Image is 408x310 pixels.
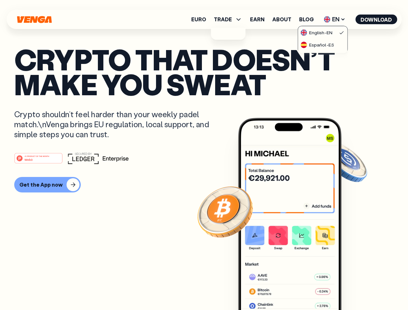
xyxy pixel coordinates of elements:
img: flag-uk [324,16,330,23]
span: TRADE [214,17,232,22]
div: Get the App now [19,181,63,188]
div: Español - ES [301,42,334,48]
svg: Home [16,16,52,23]
p: Crypto that doesn’t make you sweat [14,47,394,96]
p: Crypto shouldn’t feel harder than your weekly padel match.\nVenga brings EU regulation, local sup... [14,109,218,139]
span: EN [321,14,348,25]
a: flag-esEspañol-ES [298,38,347,51]
button: Download [355,15,397,24]
a: Earn [250,17,265,22]
tspan: #1 PRODUCT OF THE MONTH [25,155,49,157]
a: #1 PRODUCT OF THE MONTHWeb3 [14,157,63,165]
a: Blog [299,17,314,22]
a: Euro [191,17,206,22]
img: flag-es [301,42,307,48]
a: About [272,17,291,22]
tspan: Web3 [25,158,33,161]
img: USDC coin [322,139,369,185]
img: Bitcoin [196,182,254,241]
a: Get the App now [14,177,394,192]
button: Get the App now [14,177,81,192]
div: English - EN [301,29,332,36]
span: TRADE [214,15,242,23]
a: flag-ukEnglish-EN [298,26,347,38]
img: flag-uk [301,29,307,36]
